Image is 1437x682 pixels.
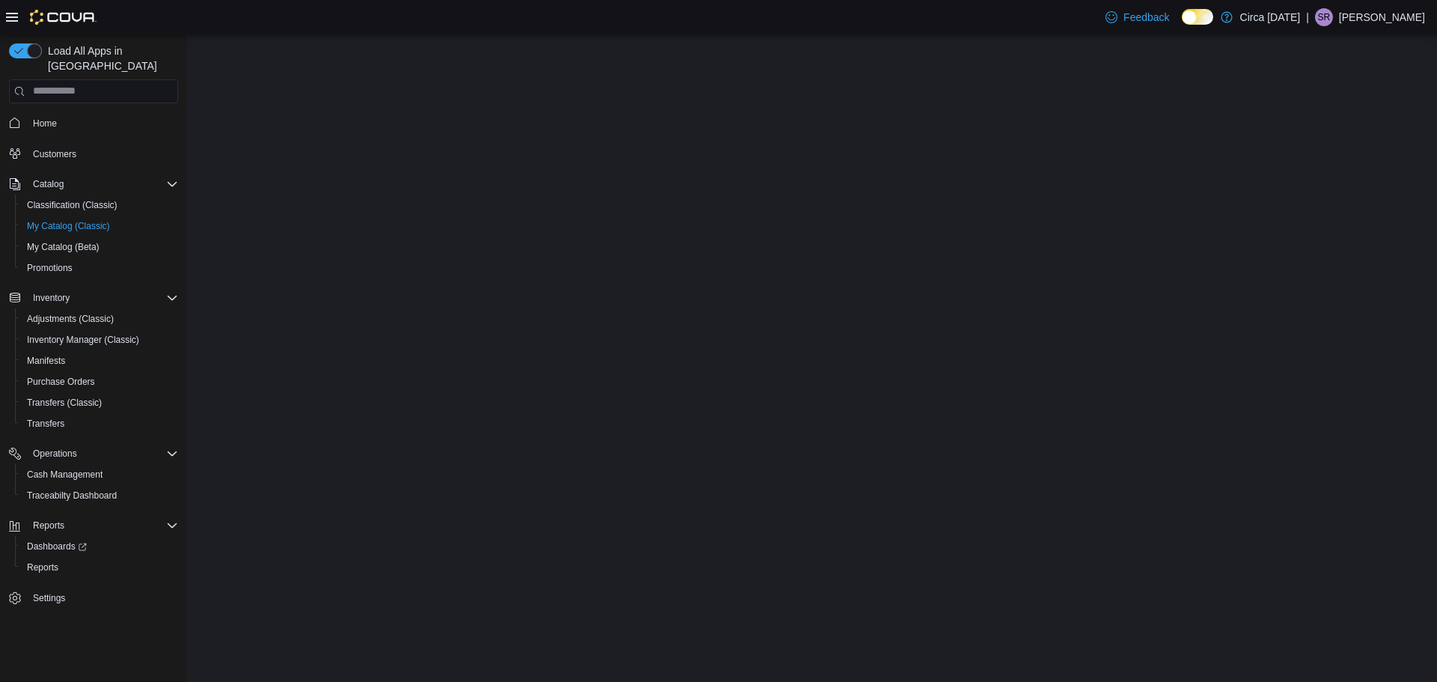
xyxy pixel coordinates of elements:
[15,392,184,413] button: Transfers (Classic)
[15,308,184,329] button: Adjustments (Classic)
[21,352,71,370] a: Manifests
[27,469,103,481] span: Cash Management
[33,178,64,190] span: Catalog
[21,487,178,505] span: Traceabilty Dashboard
[33,118,57,130] span: Home
[15,237,184,258] button: My Catalog (Beta)
[9,106,178,648] nav: Complex example
[27,289,178,307] span: Inventory
[3,443,184,464] button: Operations
[21,558,64,576] a: Reports
[27,589,71,607] a: Settings
[30,10,97,25] img: Cova
[21,415,178,433] span: Transfers
[27,241,100,253] span: My Catalog (Beta)
[21,259,79,277] a: Promotions
[27,289,76,307] button: Inventory
[1182,9,1213,25] input: Dark Mode
[15,464,184,485] button: Cash Management
[21,394,108,412] a: Transfers (Classic)
[27,313,114,325] span: Adjustments (Classic)
[27,144,178,163] span: Customers
[1318,8,1331,26] span: SR
[27,445,83,463] button: Operations
[21,415,70,433] a: Transfers
[27,517,70,535] button: Reports
[15,258,184,278] button: Promotions
[3,515,184,536] button: Reports
[21,466,109,484] a: Cash Management
[15,536,184,557] a: Dashboards
[21,538,178,555] span: Dashboards
[21,238,178,256] span: My Catalog (Beta)
[1339,8,1425,26] p: [PERSON_NAME]
[27,175,70,193] button: Catalog
[21,217,178,235] span: My Catalog (Classic)
[33,292,70,304] span: Inventory
[15,413,184,434] button: Transfers
[21,259,178,277] span: Promotions
[21,217,116,235] a: My Catalog (Classic)
[27,199,118,211] span: Classification (Classic)
[1240,8,1301,26] p: Circa [DATE]
[33,148,76,160] span: Customers
[27,355,65,367] span: Manifests
[15,195,184,216] button: Classification (Classic)
[1306,8,1309,26] p: |
[21,558,178,576] span: Reports
[27,490,117,502] span: Traceabilty Dashboard
[21,352,178,370] span: Manifests
[3,174,184,195] button: Catalog
[21,310,178,328] span: Adjustments (Classic)
[27,175,178,193] span: Catalog
[21,196,123,214] a: Classification (Classic)
[15,371,184,392] button: Purchase Orders
[15,329,184,350] button: Inventory Manager (Classic)
[42,43,178,73] span: Load All Apps in [GEOGRAPHIC_DATA]
[15,485,184,506] button: Traceabilty Dashboard
[27,115,63,133] a: Home
[21,466,178,484] span: Cash Management
[33,592,65,604] span: Settings
[27,376,95,388] span: Purchase Orders
[15,557,184,578] button: Reports
[27,541,87,552] span: Dashboards
[1123,10,1169,25] span: Feedback
[27,397,102,409] span: Transfers (Classic)
[33,520,64,532] span: Reports
[15,350,184,371] button: Manifests
[27,517,178,535] span: Reports
[21,331,178,349] span: Inventory Manager (Classic)
[27,114,178,133] span: Home
[1315,8,1333,26] div: Sydney Robson
[21,538,93,555] a: Dashboards
[27,145,82,163] a: Customers
[1099,2,1175,32] a: Feedback
[21,373,178,391] span: Purchase Orders
[21,394,178,412] span: Transfers (Classic)
[3,143,184,165] button: Customers
[3,287,184,308] button: Inventory
[33,448,77,460] span: Operations
[21,487,123,505] a: Traceabilty Dashboard
[27,220,110,232] span: My Catalog (Classic)
[27,445,178,463] span: Operations
[21,238,106,256] a: My Catalog (Beta)
[3,587,184,609] button: Settings
[3,112,184,134] button: Home
[27,588,178,607] span: Settings
[21,373,101,391] a: Purchase Orders
[27,418,64,430] span: Transfers
[27,561,58,573] span: Reports
[27,334,139,346] span: Inventory Manager (Classic)
[27,262,73,274] span: Promotions
[21,196,178,214] span: Classification (Classic)
[21,331,145,349] a: Inventory Manager (Classic)
[21,310,120,328] a: Adjustments (Classic)
[15,216,184,237] button: My Catalog (Classic)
